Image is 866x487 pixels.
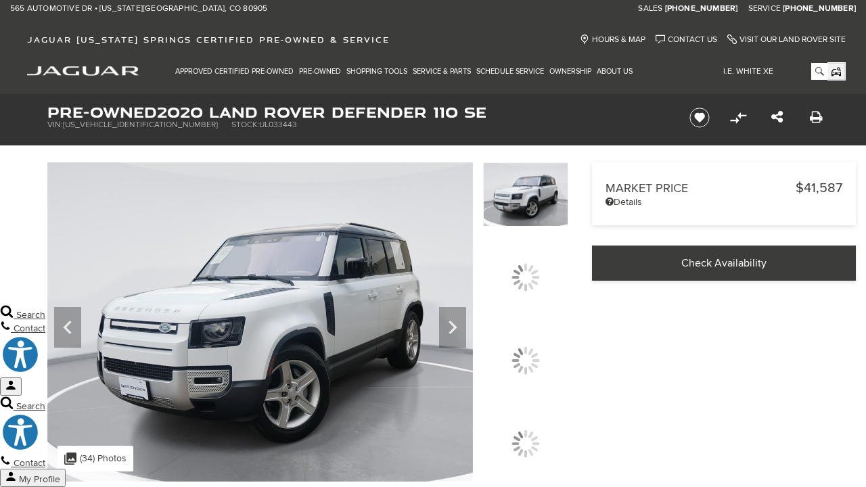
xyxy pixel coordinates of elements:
a: Shopping Tools [344,60,410,83]
span: VIN: [47,120,63,130]
a: jaguar [27,64,139,76]
a: Approved Certified Pre-Owned [173,60,296,83]
span: Search [16,309,45,321]
span: My Profile [19,473,60,485]
h1: 2020 Land Rover Defender 110 SE [47,105,666,120]
span: UL033443 [259,120,297,130]
span: Check Availability [681,256,767,270]
span: Jaguar [US_STATE] Springs Certified Pre-Owned & Service [27,34,390,45]
a: Jaguar [US_STATE] Springs Certified Pre-Owned & Service [20,34,396,45]
a: Schedule Service [474,60,547,83]
img: Jaguar [27,66,139,76]
span: Stock: [231,120,259,130]
strong: Pre-Owned [47,101,157,122]
img: Used 2020 Fuji White Land Rover SE image 1 [483,162,568,227]
button: Save vehicle [685,107,714,129]
a: Visit Our Land Rover Site [727,34,846,45]
span: Contact [14,457,45,469]
span: Service [748,3,781,14]
span: Contact [14,323,45,334]
a: Ownership [547,60,594,83]
span: [US_VEHICLE_IDENTIFICATION_NUMBER] [63,120,218,130]
nav: Main Navigation [173,60,635,83]
a: [PHONE_NUMBER] [665,3,738,14]
img: Used 2020 Fuji White Land Rover SE image 1 [47,162,473,482]
a: Hours & Map [580,34,645,45]
a: Details [606,196,842,208]
a: 565 Automotive Dr • [US_STATE][GEOGRAPHIC_DATA], CO 80905 [10,3,267,14]
button: Compare vehicle [728,108,748,128]
a: About Us [594,60,635,83]
span: $41,587 [796,180,842,196]
span: Search [16,400,45,412]
span: Sales [638,3,662,14]
a: Pre-Owned [296,60,344,83]
span: Market Price [606,181,796,195]
a: Service & Parts [410,60,474,83]
a: Share this Pre-Owned 2020 Land Rover Defender 110 SE [771,110,783,126]
a: Check Availability [592,246,856,281]
a: Market Price $41,587 [606,180,842,196]
a: [PHONE_NUMBER] [783,3,856,14]
a: Print this Pre-Owned 2020 Land Rover Defender 110 SE [810,110,823,126]
input: i.e. White XE [713,63,827,80]
a: Contact Us [656,34,717,45]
